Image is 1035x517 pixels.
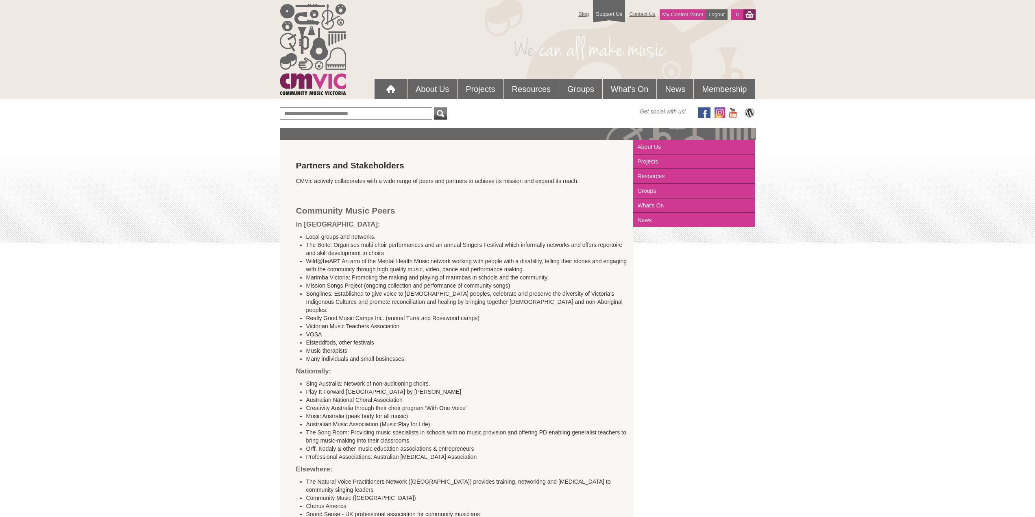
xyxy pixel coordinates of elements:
[407,79,457,99] a: About Us
[706,9,728,20] a: Logout
[504,79,559,99] a: Resources
[640,107,686,116] span: Get social with us!
[633,199,755,213] a: What's On
[296,160,617,171] h3: Partners and Stakeholders
[306,330,628,338] li: VOSA
[306,233,628,241] li: Local groups and networks.
[306,412,628,420] li: Music Australia (peak body for all music)
[306,257,628,273] li: Wild@heART An arm of the Mental Health Music network working with people with a disability, telli...
[296,205,617,216] h3: Community Music Peers
[306,428,628,445] li: The Song Room: Providing music specialists in schools with no music provision and offering PD ena...
[306,380,628,388] li: Sing Australia: Network of non-auditioning choirs.
[574,7,593,21] a: Blog
[633,213,755,227] a: News
[306,396,628,404] li: Australian National Choral Association
[625,7,659,21] a: Contact Us
[306,478,628,494] li: The Natural Voice Practitioners Network ([GEOGRAPHIC_DATA]) provides training, networking and [ME...
[633,155,755,169] a: Projects
[633,169,755,184] a: Resources
[306,273,628,281] li: Marimba Victoria: Promoting the making and playing of marimbas in schools and the community.
[633,140,755,155] a: About Us
[306,338,628,347] li: Eisteddfods, other festivals
[603,79,657,99] a: What's On
[296,380,617,473] h4: Elsewhere:
[306,241,628,257] li: The Boite: Organises multi choir performances and an annual Singers Festival which informally net...
[731,9,743,20] a: 0
[633,184,755,199] a: Groups
[306,420,628,428] li: Australian Music Association (Music:Play for Life)
[306,281,628,290] li: Mission Songs Project (ongoing collection and performance of community songs)
[660,9,706,20] a: My Control Panel
[296,233,617,375] h4: Nationally:
[657,79,693,99] a: News
[306,388,628,396] li: Play It Forward [GEOGRAPHIC_DATA] by [PERSON_NAME]
[306,502,628,510] li: Chorus America
[306,314,628,322] li: Really Good Music Camps Inc. (annual Turra and Rosewood camps)
[306,347,628,355] li: Music therapists
[306,445,628,453] li: Orff, Kodaly & other music education associations & entrepreneurs
[306,404,628,412] li: Creativity Australia through their choir program ‘With One Voice’
[306,322,628,330] li: Victorian Music Teachers Association
[280,4,346,95] img: cmvic_logo.png
[306,494,628,502] li: Community Music ([GEOGRAPHIC_DATA])
[306,355,628,363] li: Many individuals and small businesses.
[694,79,755,99] a: Membership
[306,453,628,461] li: Professional Associations: Australian [MEDICAL_DATA] Association
[715,107,725,118] img: icon-instagram.png
[296,220,617,229] h4: In [GEOGRAPHIC_DATA]:
[458,79,503,99] a: Projects
[559,79,602,99] a: Groups
[743,107,756,118] img: CMVic Blog
[296,177,617,185] p: CMVic actively collaborates with a wide range of peers and partners to achieve its mission and ex...
[306,290,628,314] li: Songlines: Established to give voice to [DEMOGRAPHIC_DATA] peoples, celebrate and preserve the di...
